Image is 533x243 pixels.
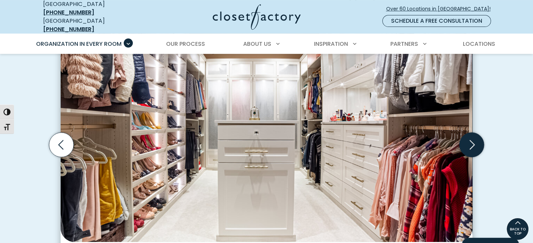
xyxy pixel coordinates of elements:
[243,40,271,48] span: About Us
[46,130,76,160] button: Previous slide
[31,34,502,54] nav: Primary Menu
[382,15,491,27] a: Schedule a Free Consultation
[43,17,145,34] div: [GEOGRAPHIC_DATA]
[390,40,418,48] span: Partners
[43,25,94,33] a: [PHONE_NUMBER]
[463,40,495,48] span: Locations
[43,8,94,16] a: [PHONE_NUMBER]
[314,40,348,48] span: Inspiration
[166,40,205,48] span: Our Process
[213,4,301,30] img: Closet Factory Logo
[36,40,122,48] span: Organization in Every Room
[61,28,472,242] img: Custom walk-in closet with white built-in shelving, hanging rods, and LED rod lighting, featuring...
[457,130,487,160] button: Next slide
[506,218,529,240] a: BACK TO TOP
[507,227,528,236] span: BACK TO TOP
[386,5,496,13] span: Over 60 Locations in [GEOGRAPHIC_DATA]!
[386,3,497,15] a: Over 60 Locations in [GEOGRAPHIC_DATA]!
